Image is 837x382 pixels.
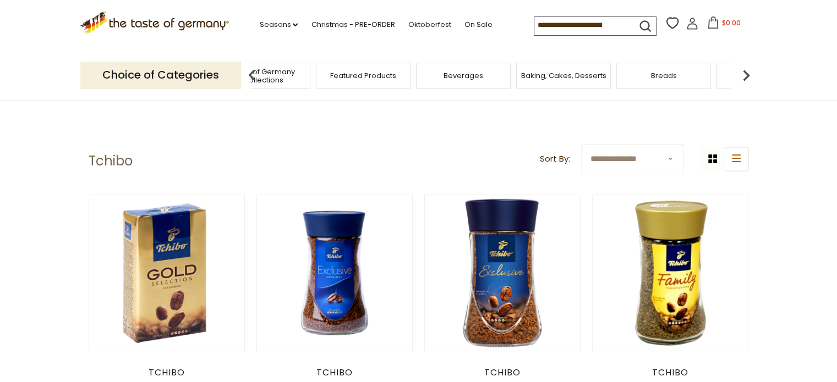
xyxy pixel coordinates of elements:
label: Sort By: [540,152,570,166]
div: Tchibo [592,367,749,378]
span: $0.00 [721,18,740,27]
a: Beverages [444,71,483,80]
a: Christmas - PRE-ORDER [311,19,395,31]
img: next arrow [735,64,757,86]
a: Taste of Germany Collections [219,68,307,84]
div: Tchibo [256,367,413,378]
a: Seasons [259,19,298,31]
a: Featured Products [330,71,396,80]
h1: Tchibo [89,153,133,169]
img: Tchibo [425,195,581,351]
p: Choice of Categories [80,62,241,88]
img: Tchibo [89,195,245,351]
button: $0.00 [701,16,747,33]
img: previous arrow [241,64,263,86]
a: Breads [651,71,677,80]
img: Tchibo [593,195,748,351]
div: Tchibo [424,367,581,378]
div: Tchibo [89,367,245,378]
a: Oktoberfest [408,19,451,31]
a: On Sale [464,19,492,31]
a: Baking, Cakes, Desserts [521,71,606,80]
img: Tchibo [257,195,413,351]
